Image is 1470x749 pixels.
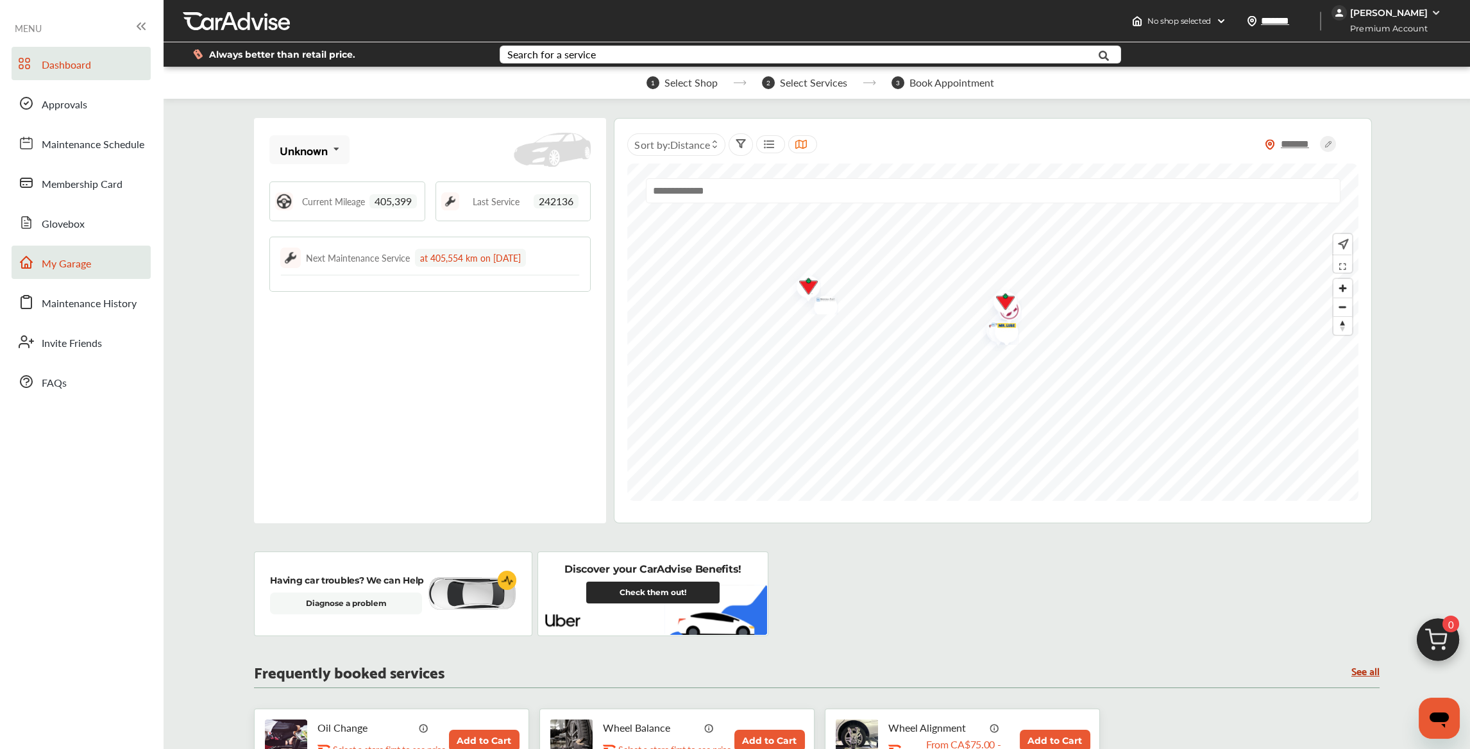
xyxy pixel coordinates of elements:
img: header-divider.bc55588e.svg [1320,12,1321,31]
img: placeholder_car.fcab19be.svg [514,133,591,167]
img: jVpblrzwTbfkPYzPPzSLxeg0AAAAASUVORK5CYII= [1331,5,1347,21]
a: Dashboard [12,47,151,80]
a: Glovebox [12,206,151,239]
img: header-down-arrow.9dd2ce7d.svg [1216,16,1226,26]
img: logo-mr-lube.png [985,314,1019,345]
span: Reset bearing to north [1333,317,1352,335]
span: Membership Card [42,176,122,193]
span: 2 [762,76,775,89]
span: Book Appointment [909,77,994,88]
img: uber-vehicle.2721b44f.svg [664,585,767,635]
img: logo-canadian-tire.png [984,284,1018,323]
a: Check them out! [586,582,720,603]
span: 0 [1442,616,1459,632]
a: Approvals [12,87,151,120]
canvas: Map [627,164,1358,501]
p: Wheel Alignment [888,721,984,734]
div: Next Maintenance Service [306,251,410,264]
span: Invite Friends [42,335,102,352]
span: Select Shop [664,77,718,88]
img: location_vector_orange.38f05af8.svg [1265,139,1275,150]
div: Search for a service [507,49,596,60]
p: Having car troubles? We can Help [270,573,424,587]
a: Diagnose a problem [270,593,422,614]
img: steering_logo [275,192,293,210]
span: Select Services [780,77,847,88]
span: Approvals [42,97,87,114]
span: MENU [15,23,42,33]
div: Map marker [985,314,1017,345]
img: logo-canadian-tire.png [977,313,1011,351]
a: My Garage [12,246,151,279]
span: Current Mileage [302,197,365,206]
img: header-home-logo.8d720a4f.svg [1132,16,1142,26]
button: Zoom out [1333,298,1352,316]
div: Map marker [988,292,1020,332]
span: Distance [670,137,709,152]
img: info_icon_vector.svg [419,723,429,733]
span: No shop selected [1147,16,1211,26]
img: info_icon_vector.svg [704,723,714,733]
span: FAQs [42,375,67,392]
p: Wheel Balance [603,721,699,734]
div: Unknown [280,144,328,156]
a: FAQs [12,365,151,398]
img: location_vector.a44bc228.svg [1247,16,1257,26]
span: Maintenance History [42,296,137,312]
span: 405,399 [369,194,417,208]
button: Reset bearing to north [1333,316,1352,335]
img: WGsFRI8htEPBVLJbROoPRyZpYNWhNONpIPPETTm6eUC0GeLEiAAAAAElFTkSuQmCC [1431,8,1441,18]
p: Discover your CarAdvise Benefits! [564,562,741,576]
img: stepper-arrow.e24c07c6.svg [863,80,876,85]
span: Glovebox [42,216,85,233]
img: cart_icon.3d0951e8.svg [1407,612,1469,674]
div: Map marker [979,314,1011,339]
img: info_icon_vector.svg [990,723,1000,733]
div: Map marker [804,289,836,314]
img: GM+NFMP.png [979,314,1013,339]
img: cardiogram-logo.18e20815.svg [498,571,517,590]
img: diagnose-vehicle.c84bcb0a.svg [427,576,516,611]
span: Always better than retail price. [209,50,355,59]
span: 1 [646,76,659,89]
a: Maintenance History [12,285,151,319]
span: Maintenance Schedule [42,137,144,153]
img: GM+NFMP.png [804,289,838,314]
p: Frequently booked services [254,665,444,677]
span: 3 [891,76,904,89]
div: [PERSON_NAME] [1350,7,1428,19]
img: recenter.ce011a49.svg [1335,237,1349,251]
a: Membership Card [12,166,151,199]
div: Map marker [787,269,819,307]
img: border-line.da1032d4.svg [280,274,580,276]
div: Map marker [984,284,1016,323]
span: Last Service [473,197,520,206]
img: maintenance_logo [280,248,301,268]
img: uber-logo.8ea76b89.svg [545,610,580,631]
span: Dashboard [42,57,91,74]
span: Premium Account [1333,22,1437,35]
button: Zoom in [1333,279,1352,298]
span: My Garage [42,256,91,273]
img: logo-canadian-tire.png [787,269,821,307]
span: 242136 [534,194,579,208]
a: Invite Friends [12,325,151,358]
img: maintenance_logo [441,192,459,210]
p: Oil Change [317,721,414,734]
a: Maintenance Schedule [12,126,151,160]
div: at 405,554 km on [DATE] [415,249,526,267]
iframe: Button to launch messaging window [1419,698,1460,739]
div: Map marker [977,313,1009,351]
span: Sort by : [634,137,709,152]
img: dollor_label_vector.a70140d1.svg [193,49,203,60]
img: stepper-arrow.e24c07c6.svg [733,80,747,85]
a: See all [1351,665,1380,676]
